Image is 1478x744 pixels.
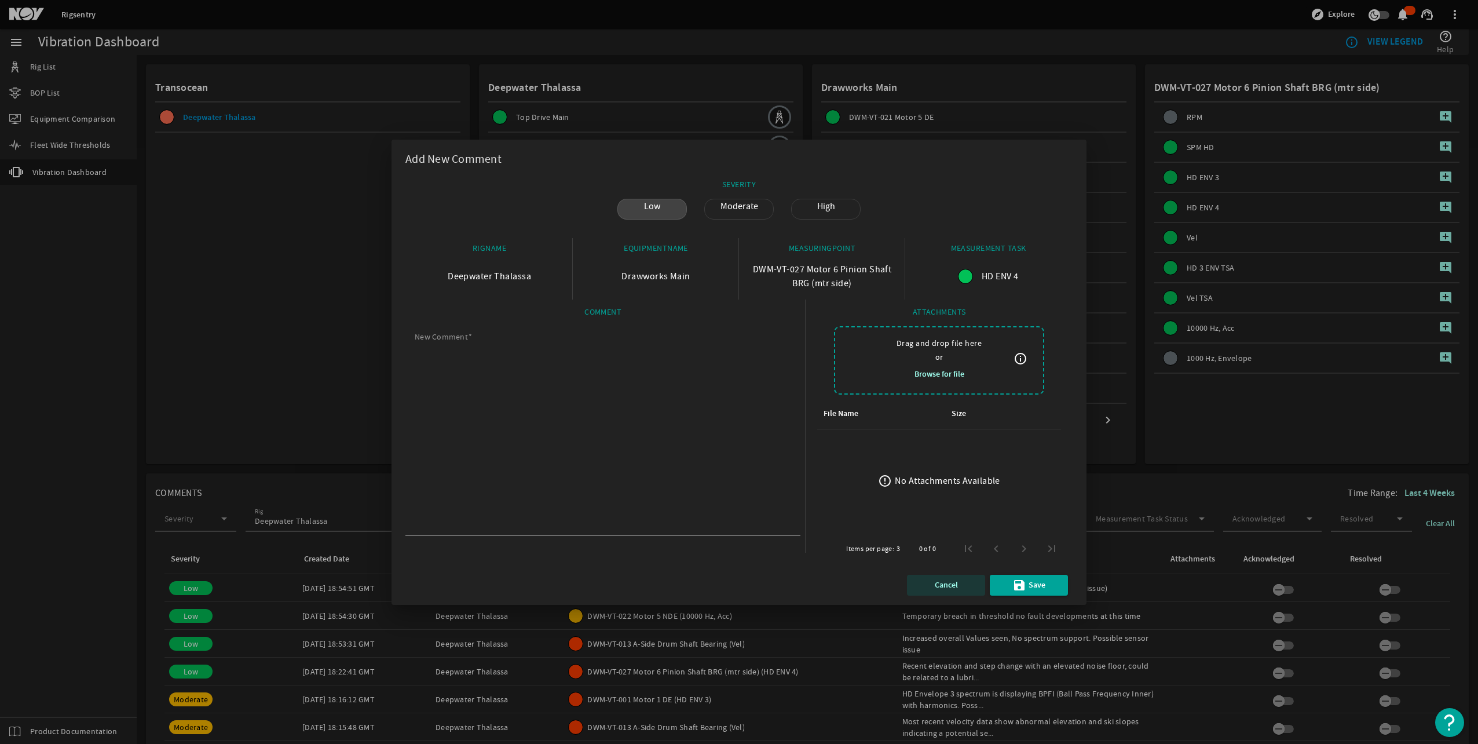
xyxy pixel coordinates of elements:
[637,199,667,213] span: Low
[824,407,858,420] div: File Name
[910,364,969,385] button: Browse for file
[952,407,966,420] div: Size
[405,174,1073,194] div: SEVERITY
[411,258,568,295] div: Deepwater Thalassa
[714,199,765,213] span: Moderate
[405,307,800,322] div: COMMENT
[411,243,568,258] div: RIGNAME
[392,140,1086,174] div: Add New Comment
[895,474,1000,488] div: No Attachments Available
[415,331,468,342] mat-label: New Comment
[910,243,1067,258] div: MEASUREMENT TASK
[810,199,842,213] span: High
[846,543,894,555] div: Items per page:
[990,575,1068,596] button: Save
[1029,578,1045,592] span: Save
[935,350,943,364] span: or
[907,575,985,596] button: Cancel
[1012,578,1026,592] mat-icon: save
[878,474,892,488] mat-icon: error_outline
[982,269,1019,283] span: HD ENV 4
[577,258,734,295] div: Drawworks Main
[897,336,982,350] span: Drag and drop file here
[577,243,734,258] div: EQUIPMENTNAME
[1435,708,1464,737] button: Open Resource Center
[935,578,958,592] span: Cancel
[914,367,964,381] span: Browse for file
[808,307,1070,322] div: ATTACHMENTS
[897,543,900,555] div: 3
[919,543,936,555] div: 0 of 0
[744,258,901,295] div: DWM-VT-027 Motor 6 Pinion Shaft BRG (mtr side)
[1007,345,1034,373] button: info_outline
[744,243,901,258] div: MEASURINGPOINT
